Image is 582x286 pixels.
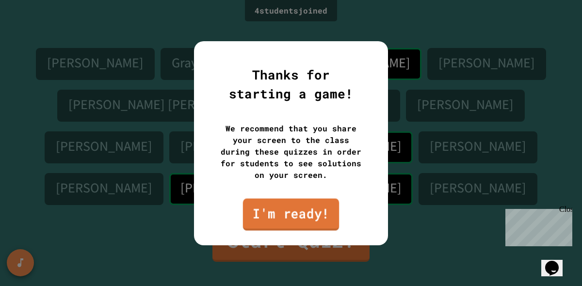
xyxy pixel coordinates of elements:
[4,4,67,62] div: Chat with us now!Close
[218,65,364,103] div: Thanks for starting a game!
[501,205,572,246] iframe: chat widget
[243,198,339,230] a: I'm ready!
[541,247,572,276] iframe: chat widget
[218,123,364,181] div: We recommend that you share your screen to the class during these quizzes in order for students t...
